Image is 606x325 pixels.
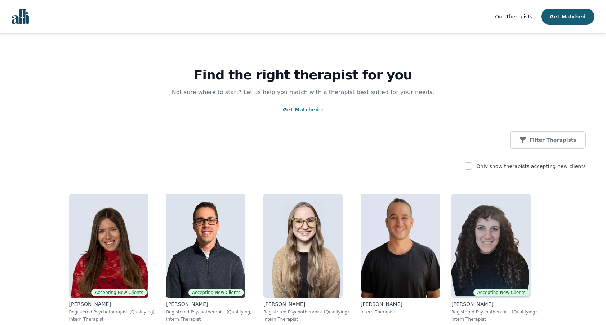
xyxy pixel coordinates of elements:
[20,68,586,82] h1: Find the right therapist for you
[451,300,537,308] p: [PERSON_NAME]
[165,88,441,97] p: Not sure where to start? Let us help you match with a therapist best suited for your needs.
[473,289,529,296] span: Accepting New Clients
[451,309,537,315] p: Registered Psychotherapist (Qualifying)
[69,316,155,322] p: Intern Therapist
[451,194,531,298] img: Shira_Blake
[263,309,349,315] p: Registered Psychotherapist (Qualifying)
[91,289,147,296] span: Accepting New Clients
[319,107,323,113] span: →
[166,194,245,298] img: Ethan_Braun
[263,194,343,298] img: Faith_Woodley
[69,309,155,315] p: Registered Psychotherapist (Qualifying)
[69,300,155,308] p: [PERSON_NAME]
[510,131,586,149] button: Filter Therapists
[529,136,576,144] p: Filter Therapists
[283,107,323,113] a: Get Matched
[451,316,537,322] p: Intern Therapist
[495,12,532,21] a: Our Therapists
[361,300,440,308] p: [PERSON_NAME]
[166,316,252,322] p: Intern Therapist
[476,163,586,169] label: Only show therapists accepting new clients
[361,194,440,298] img: Kavon_Banejad
[69,194,148,298] img: Alisha_Levine
[188,289,244,296] span: Accepting New Clients
[263,300,349,308] p: [PERSON_NAME]
[541,9,594,25] button: Get Matched
[495,14,532,19] span: Our Therapists
[166,309,252,315] p: Registered Psychotherapist (Qualifying)
[166,300,252,308] p: [PERSON_NAME]
[263,316,349,322] p: Intern Therapist
[12,9,29,24] img: alli logo
[361,309,440,315] p: Intern Therapist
